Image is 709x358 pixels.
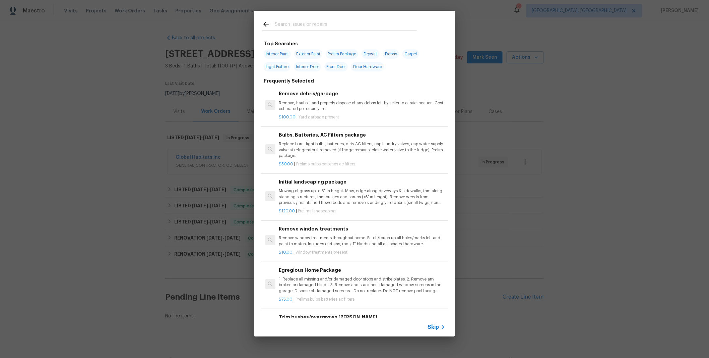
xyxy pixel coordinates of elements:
p: | [279,250,445,255]
h6: Remove window treatments [279,225,445,233]
p: | [279,114,445,120]
span: Door Hardware [351,62,384,71]
span: Prelims bulbs batteries ac filters [297,162,356,166]
span: Carpet [402,49,419,59]
h6: Remove debris/garbage [279,90,445,97]
span: Interior Door [294,62,321,71]
input: Search issues or repairs [275,20,417,30]
h6: Egregious Home Package [279,266,445,274]
span: Drywall [362,49,380,59]
p: | [279,297,445,302]
span: Interior Paint [264,49,291,59]
span: Skip [428,324,439,330]
h6: Frequently Selected [264,77,314,85]
h6: Bulbs, Batteries, AC Filters package [279,131,445,139]
p: 1. Replace all missing and/or damaged door stops and strike plates. 2. Remove any broken or damag... [279,276,445,294]
span: Exterior Paint [294,49,322,59]
p: Remove window treatments throughout home. Patch/touch up all holes/marks left and paint to match.... [279,235,445,247]
h6: Initial landscaping package [279,178,445,186]
p: Remove, haul off, and properly dispose of any debris left by seller to offsite location. Cost est... [279,100,445,112]
p: Mowing of grass up to 6" in height. Mow, edge along driveways & sidewalks, trim along standing st... [279,188,445,205]
span: Prelim Package [326,49,358,59]
span: Window treatments present [296,250,348,254]
span: $100.00 [279,115,296,119]
p: | [279,208,445,214]
span: Yard garbage present [299,115,339,119]
span: $120.00 [279,209,295,213]
span: Prelims bulbs batteries ac filters [296,297,355,301]
p: Replace burnt light bulbs, batteries, dirty AC filters, cap laundry valves, cap water supply valv... [279,141,445,158]
span: Light Fixture [264,62,291,71]
h6: Trim bushes/overgrown [PERSON_NAME] [279,313,445,321]
span: $10.00 [279,250,293,254]
span: $75.00 [279,297,293,301]
span: $50.00 [279,162,294,166]
h6: Top Searches [264,40,298,47]
span: Debris [383,49,399,59]
span: Front Door [324,62,348,71]
p: | [279,161,445,167]
span: Prelims landscaping [298,209,336,213]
